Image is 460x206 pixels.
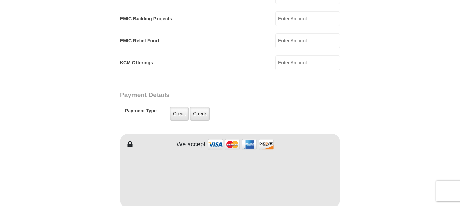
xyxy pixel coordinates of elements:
[120,15,172,22] label: EMIC Building Projects
[125,108,157,117] h5: Payment Type
[170,107,189,121] label: Credit
[275,11,340,26] input: Enter Amount
[275,55,340,70] input: Enter Amount
[190,107,210,121] label: Check
[207,137,275,152] img: credit cards accepted
[120,59,153,67] label: KCM Offerings
[120,91,293,99] h3: Payment Details
[120,37,159,44] label: EMIC Relief Fund
[275,33,340,48] input: Enter Amount
[177,141,206,148] h4: We accept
